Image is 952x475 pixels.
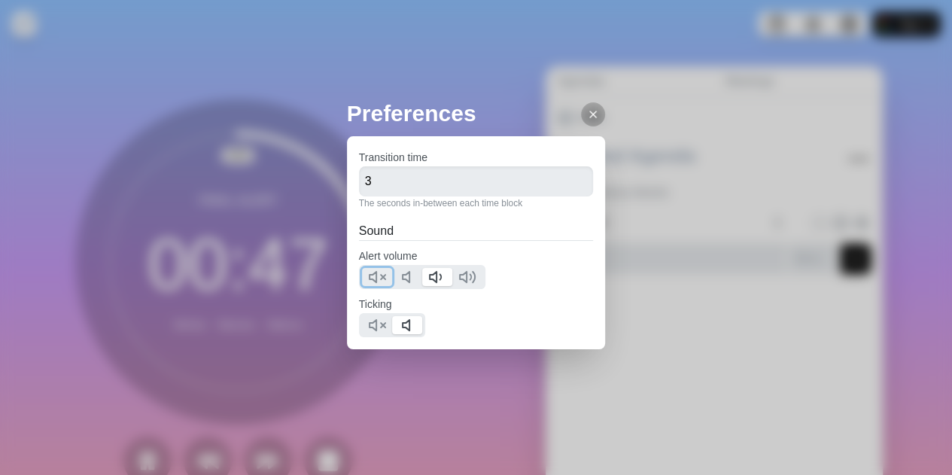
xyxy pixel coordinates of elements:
h2: Preferences [347,96,606,130]
p: The seconds in-between each time block [359,196,594,210]
label: Alert volume [359,250,418,262]
label: Ticking [359,298,392,310]
h2: Sound [359,222,594,240]
label: Transition time [359,151,427,163]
